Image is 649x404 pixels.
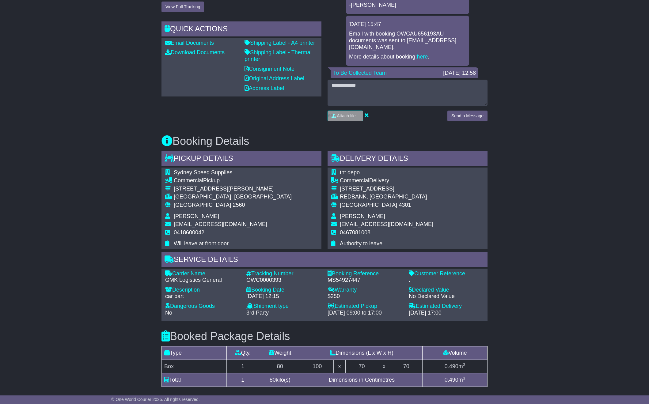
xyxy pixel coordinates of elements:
a: Download Documents [165,49,225,55]
div: Dangerous Goods [165,303,240,310]
td: Type [162,346,227,360]
span: 3rd Party [246,310,269,316]
span: 0.490 [445,363,458,369]
div: Service Details [161,252,488,269]
span: [GEOGRAPHIC_DATA] [174,202,231,208]
button: Send a Message [447,111,488,121]
span: tnt depo [340,169,360,176]
span: 4301 [399,202,411,208]
span: 0467081008 [340,229,370,236]
td: Weight [259,346,301,360]
span: 0.490 [445,377,458,383]
div: [STREET_ADDRESS] [340,186,433,192]
div: Delivery [340,177,433,184]
span: © One World Courier 2025. All rights reserved. [111,397,200,402]
div: Booking Reference [328,270,403,277]
div: $250 [328,293,403,300]
td: 80 [259,360,301,373]
div: REDBANK, [GEOGRAPHIC_DATA] [340,194,433,200]
div: Description [165,287,240,293]
a: here [417,54,428,60]
div: Carrier Name [165,270,240,277]
div: Shipment type [246,303,321,310]
span: Commercial [174,177,203,183]
div: Delivery Details [328,151,488,168]
td: x [378,360,390,373]
div: OWC0000393 [246,277,321,284]
span: [GEOGRAPHIC_DATA] [340,202,397,208]
span: [PERSON_NAME] [340,213,385,219]
span: Sydney Speed Supplies [174,169,232,176]
td: m [423,360,488,373]
a: Shipping Label - Thermal printer [245,49,312,62]
span: [EMAIL_ADDRESS][DOMAIN_NAME] [340,221,433,227]
h3: Booked Package Details [161,330,488,342]
td: 70 [346,360,378,373]
div: Pickup [174,177,292,184]
div: Pickup Details [161,151,321,168]
span: 0418600042 [174,229,204,236]
div: MS54927447 [328,277,403,284]
div: GMK Logistics General [165,277,240,284]
td: Total [162,373,227,387]
a: Consignment Note [245,66,294,72]
span: 2560 [233,202,245,208]
p: Hi Team, [334,77,475,84]
a: Shipping Label - A4 printer [245,40,315,46]
div: Estimated Pickup [328,303,403,310]
td: Dimensions in Centimetres [301,373,422,387]
div: Customer Reference [409,270,484,277]
p: More details about booking: . [349,54,466,60]
td: kilo(s) [259,373,301,387]
p: Email with booking OWCAU656193AU documents was sent to [EMAIL_ADDRESS][DOMAIN_NAME]. [349,31,466,51]
div: Estimated Delivery [409,303,484,310]
span: Commercial [340,177,369,183]
div: [DATE] 17:00 [409,310,484,316]
sup: 3 [463,376,465,380]
sup: 3 [463,362,465,367]
a: Address Label [245,85,284,91]
td: 70 [390,360,423,373]
span: Authority to leave [340,240,382,247]
span: Will leave at front door [174,240,229,247]
span: 80 [270,377,276,383]
td: Box [162,360,227,373]
a: To Be Collected Team [333,70,387,76]
div: Tracking Number [246,270,321,277]
td: 1 [226,360,259,373]
a: Email Documents [165,40,214,46]
div: . [409,277,484,284]
td: 1 [226,373,259,387]
td: Qty. [226,346,259,360]
div: Declared Value [409,287,484,293]
div: Booking Date [246,287,321,293]
td: 100 [301,360,333,373]
td: Volume [423,346,488,360]
div: [DATE] 09:00 to 17:00 [328,310,403,316]
td: x [333,360,345,373]
p: -[PERSON_NAME] [349,2,466,9]
span: No [165,310,172,316]
a: Original Address Label [245,75,304,81]
td: Dimensions (L x W x H) [301,346,422,360]
div: Warranty [328,287,403,293]
div: No Declared Value [409,293,484,300]
div: [DATE] 12:58 [443,70,476,77]
div: [GEOGRAPHIC_DATA], [GEOGRAPHIC_DATA] [174,194,292,200]
td: m [423,373,488,387]
div: [STREET_ADDRESS][PERSON_NAME] [174,186,292,192]
h3: Booking Details [161,135,488,147]
span: [PERSON_NAME] [174,213,219,219]
div: [DATE] 12:15 [246,293,321,300]
div: Quick Actions [161,21,321,38]
span: [EMAIL_ADDRESS][DOMAIN_NAME] [174,221,267,227]
div: car part [165,293,240,300]
button: View Full Tracking [161,2,204,12]
div: [DATE] 15:47 [348,21,467,28]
